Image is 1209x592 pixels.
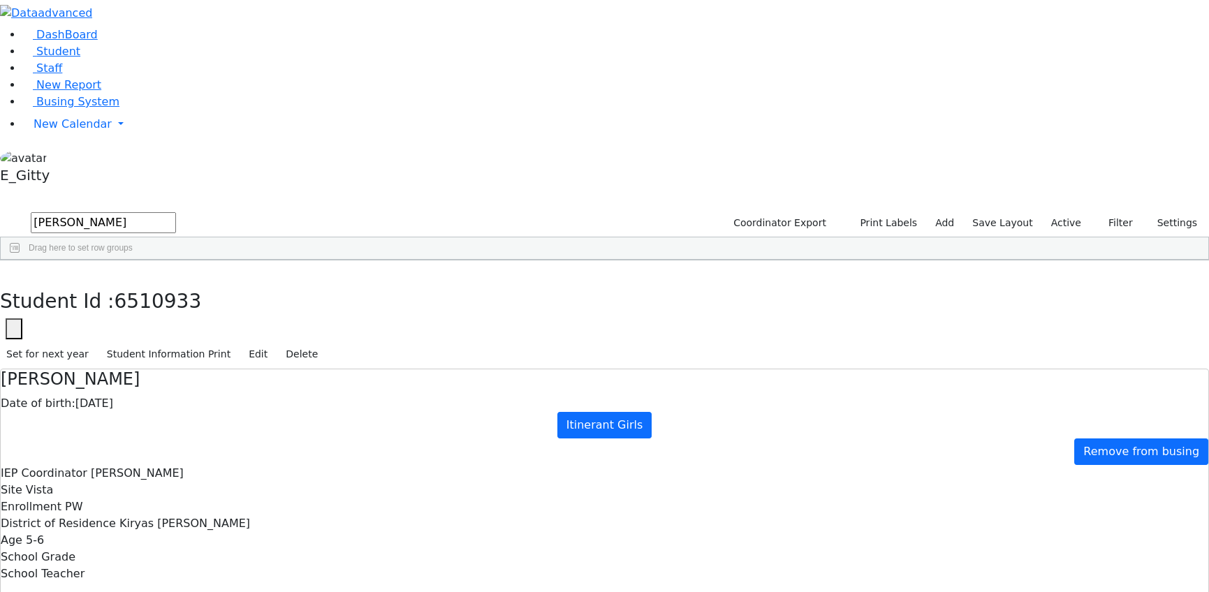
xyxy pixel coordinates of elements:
button: Save Layout [966,212,1039,234]
a: Remove from busing [1074,438,1208,465]
span: Remove from busing [1083,445,1199,458]
a: Itinerant Girls [557,412,652,438]
span: 5-6 [26,533,44,547]
button: Settings [1139,212,1203,234]
a: DashBoard [22,28,98,41]
span: Drag here to set row groups [29,243,133,253]
button: Coordinator Export [724,212,833,234]
span: Kiryas [PERSON_NAME] [119,517,250,530]
label: Date of birth: [1,395,75,412]
a: Student [22,45,80,58]
label: District of Residence [1,515,116,532]
a: Staff [22,61,62,75]
span: Busing System [36,95,119,108]
span: New Report [36,78,101,91]
span: [PERSON_NAME] [91,466,184,480]
span: Vista [26,483,53,496]
button: Filter [1090,212,1139,234]
label: Site [1,482,22,498]
h4: [PERSON_NAME] [1,369,1208,390]
span: 6510933 [115,290,202,313]
label: IEP Coordinator [1,465,87,482]
span: Student [36,45,80,58]
span: Staff [36,61,62,75]
label: School Teacher [1,565,85,582]
div: [DATE] [1,395,1208,412]
span: DashBoard [36,28,98,41]
span: New Calendar [34,117,112,131]
span: PW [65,500,82,513]
button: Print Labels [844,212,923,234]
a: Add [929,212,960,234]
a: New Report [22,78,101,91]
input: Search [31,212,176,233]
button: Student Information Print [101,343,237,365]
button: Edit [242,343,274,365]
label: Age [1,532,22,549]
label: Active [1045,212,1087,234]
button: Delete [279,343,324,365]
a: New Calendar [22,110,1209,138]
label: School Grade [1,549,75,565]
label: Enrollment [1,498,61,515]
a: Busing System [22,95,119,108]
